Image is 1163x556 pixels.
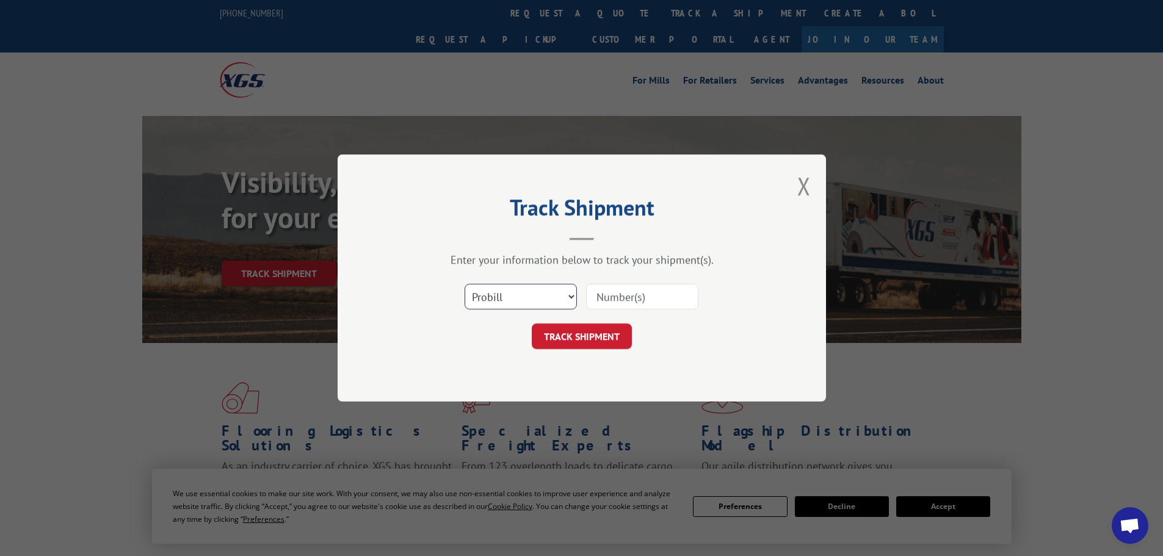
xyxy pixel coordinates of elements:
[1112,507,1148,544] div: Open chat
[586,284,698,309] input: Number(s)
[399,253,765,267] div: Enter your information below to track your shipment(s).
[399,199,765,222] h2: Track Shipment
[532,323,632,349] button: TRACK SHIPMENT
[797,170,811,202] button: Close modal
